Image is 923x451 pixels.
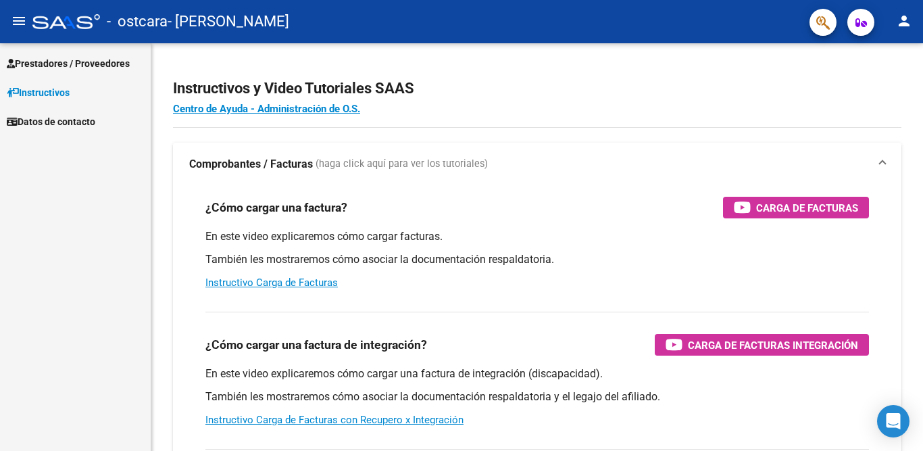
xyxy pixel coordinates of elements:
mat-icon: menu [11,13,27,29]
a: Instructivo Carga de Facturas con Recupero x Integración [205,414,464,426]
span: Carga de Facturas [756,199,858,216]
p: También les mostraremos cómo asociar la documentación respaldatoria. [205,252,869,267]
p: En este video explicaremos cómo cargar facturas. [205,229,869,244]
div: Open Intercom Messenger [877,405,909,437]
h3: ¿Cómo cargar una factura? [205,198,347,217]
mat-icon: person [896,13,912,29]
span: (haga click aquí para ver los tutoriales) [316,157,488,172]
span: Datos de contacto [7,114,95,129]
a: Centro de Ayuda - Administración de O.S. [173,103,360,115]
a: Instructivo Carga de Facturas [205,277,338,289]
span: - ostcara [107,7,168,37]
h3: ¿Cómo cargar una factura de integración? [205,335,427,354]
h2: Instructivos y Video Tutoriales SAAS [173,76,901,101]
span: Carga de Facturas Integración [688,337,858,354]
button: Carga de Facturas Integración [655,334,869,356]
span: Instructivos [7,85,70,100]
p: También les mostraremos cómo asociar la documentación respaldatoria y el legajo del afiliado. [205,389,869,404]
span: - [PERSON_NAME] [168,7,289,37]
strong: Comprobantes / Facturas [189,157,313,172]
mat-expansion-panel-header: Comprobantes / Facturas (haga click aquí para ver los tutoriales) [173,143,901,186]
span: Prestadores / Proveedores [7,56,130,71]
button: Carga de Facturas [723,197,869,218]
p: En este video explicaremos cómo cargar una factura de integración (discapacidad). [205,366,869,381]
